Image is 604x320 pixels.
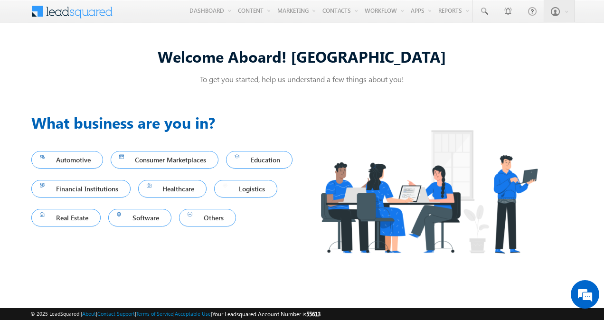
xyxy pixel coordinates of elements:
[40,211,92,224] span: Real Estate
[31,111,302,134] h3: What business are you in?
[136,311,173,317] a: Terms of Service
[212,311,321,318] span: Your Leadsquared Account Number is
[147,182,198,195] span: Healthcare
[306,311,321,318] span: 55613
[40,153,94,166] span: Automotive
[31,74,573,84] p: To get you started, help us understand a few things about you!
[223,182,269,195] span: Logistics
[235,153,284,166] span: Education
[117,211,163,224] span: Software
[175,311,211,317] a: Acceptable Use
[119,153,210,166] span: Consumer Marketplaces
[40,182,122,195] span: Financial Institutions
[302,111,556,272] img: Industry.png
[30,310,321,319] span: © 2025 LeadSquared | | | | |
[82,311,96,317] a: About
[31,46,573,66] div: Welcome Aboard! [GEOGRAPHIC_DATA]
[97,311,135,317] a: Contact Support
[188,211,227,224] span: Others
